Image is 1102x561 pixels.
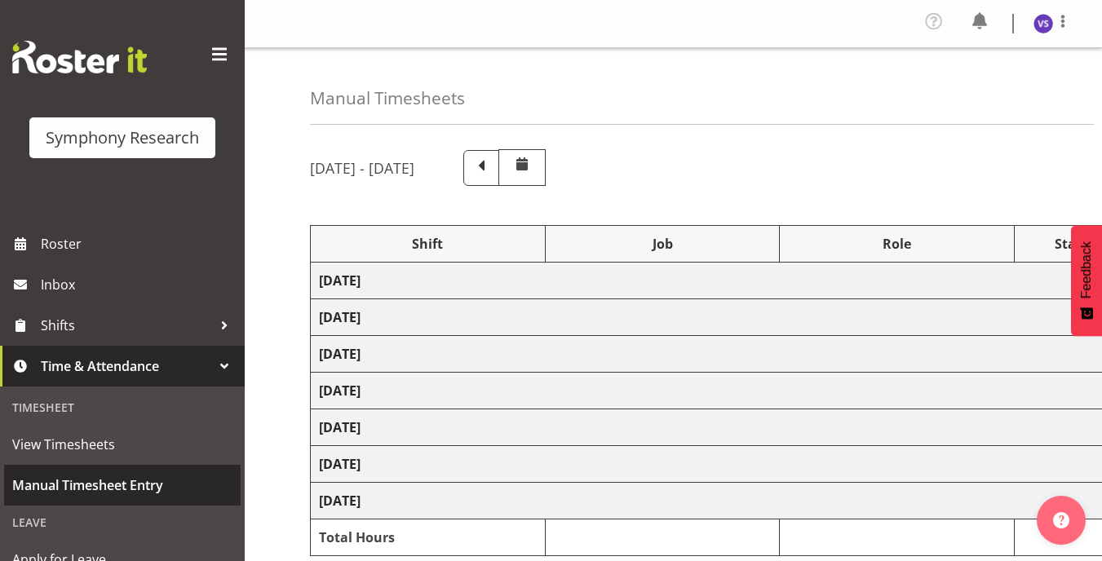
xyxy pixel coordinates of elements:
td: Total Hours [311,519,546,556]
div: Leave [4,506,241,539]
div: Role [788,234,1006,254]
div: Job [554,234,772,254]
span: Feedback [1079,241,1094,298]
span: Time & Attendance [41,354,212,378]
a: View Timesheets [4,424,241,465]
div: Symphony Research [46,126,199,150]
span: Inbox [41,272,237,297]
span: Roster [41,232,237,256]
img: virender-singh11427.jpg [1033,14,1053,33]
img: Rosterit website logo [12,41,147,73]
h4: Manual Timesheets [310,89,465,108]
div: Shift [319,234,537,254]
span: Shifts [41,313,212,338]
button: Feedback - Show survey [1071,225,1102,336]
a: Manual Timesheet Entry [4,465,241,506]
img: help-xxl-2.png [1053,512,1069,528]
span: View Timesheets [12,432,232,457]
h5: [DATE] - [DATE] [310,159,414,177]
span: Manual Timesheet Entry [12,473,232,497]
div: Timesheet [4,391,241,424]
